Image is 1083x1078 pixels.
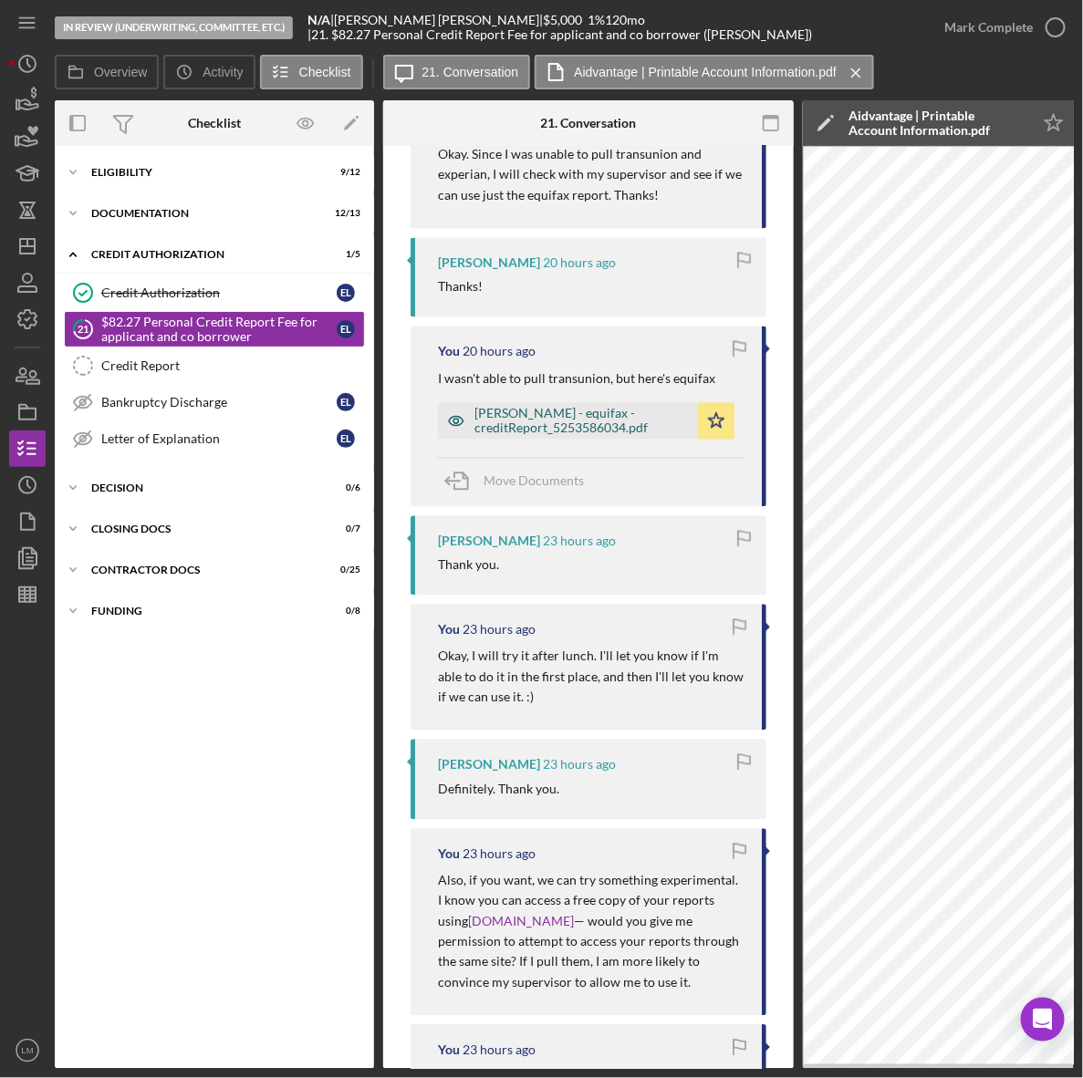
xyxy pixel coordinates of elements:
span: Move Documents [484,472,584,488]
div: 1 / 5 [328,249,360,260]
button: 21. Conversation [383,55,531,89]
a: Bankruptcy DischargeEL [64,384,365,420]
p: I wasn't able to pull transunion, but here's equifax [438,368,715,389]
div: You [438,344,460,358]
div: 0 / 8 [328,606,360,617]
b: N/A [307,12,330,27]
div: Credit Report [101,358,364,373]
div: | 21. $82.27 Personal Credit Report Fee for applicant and co borrower ([PERSON_NAME]) [307,27,812,42]
button: LM [9,1032,46,1069]
div: Eligibility [91,167,315,178]
p: Also, if you want, we can try something experimental. [438,870,744,890]
button: Move Documents [438,458,602,503]
time: 2025-09-10 19:57 [463,344,536,358]
div: $82.27 Personal Credit Report Fee for applicant and co borrower [101,315,337,344]
div: Definitely. Thank you. [438,782,559,796]
div: 21. Conversation [541,116,637,130]
div: [PERSON_NAME] [438,255,540,270]
button: [PERSON_NAME] - equifax - creditReport_5253586034.pdf [438,402,734,439]
div: 9 / 12 [328,167,360,178]
div: You [438,846,460,861]
a: [DOMAIN_NAME] [468,913,574,928]
div: Funding [91,606,315,617]
div: [PERSON_NAME] [PERSON_NAME] | [334,13,543,27]
span: $5,000 [543,12,582,27]
tspan: 21 [78,323,89,335]
p: I know you can access a free copy of your reports using — would you give me permission to attempt... [438,890,744,992]
div: Documentation [91,208,315,219]
div: You [438,1042,460,1057]
label: Activity [203,65,243,79]
div: Contractor Docs [91,565,315,575]
label: Aidvantage | Printable Account Information.pdf [574,65,837,79]
div: In Review (Underwriting, Committee, Etc.) [55,16,293,39]
label: Overview [94,65,147,79]
a: Letter of ExplanationEL [64,420,365,457]
div: Aidvantage | Printable Account Information.pdf [849,109,1022,138]
time: 2025-09-10 16:40 [463,846,536,861]
time: 2025-09-10 20:10 [543,255,616,270]
div: Thank you. [438,557,499,572]
div: E L [337,320,355,338]
time: 2025-09-10 16:45 [543,757,616,772]
div: [PERSON_NAME] [438,757,540,772]
button: Overview [55,55,159,89]
div: Credit Authorization [101,285,337,300]
button: Checklist [260,55,363,89]
div: Open Intercom Messenger [1021,998,1065,1042]
div: CREDIT AUTHORIZATION [91,249,315,260]
time: 2025-09-10 16:46 [463,622,536,637]
label: 21. Conversation [422,65,519,79]
a: 21$82.27 Personal Credit Report Fee for applicant and co borrowerEL [64,311,365,347]
div: 12 / 13 [328,208,360,219]
p: Okay, I will try it after lunch. I'll let you know if I'm able to do it in the first place, and t... [438,646,744,707]
div: 0 / 25 [328,565,360,575]
div: 1 % [588,13,605,27]
text: LM [21,1046,33,1056]
div: | [307,13,334,27]
button: Aidvantage | Printable Account Information.pdf [535,55,874,89]
div: 0 / 7 [328,523,360,534]
div: Letter of Explanation [101,431,337,446]
div: [PERSON_NAME] - equifax - creditReport_5253586034.pdf [474,406,689,435]
time: 2025-09-10 17:16 [543,534,616,548]
a: Credit Report [64,347,365,384]
button: Mark Complete [926,9,1074,46]
div: You [438,622,460,637]
div: 120 mo [605,13,645,27]
label: Checklist [299,65,351,79]
p: Okay. Since I was unable to pull transunion and experian, I will check with my supervisor and see... [438,144,744,205]
a: Credit AuthorizationEL [64,275,365,311]
div: 0 / 6 [328,482,360,493]
div: Checklist [188,116,241,130]
div: E L [337,430,355,448]
div: Decision [91,482,315,493]
div: Mark Complete [944,9,1033,46]
div: [PERSON_NAME] [438,534,540,548]
div: Thanks! [438,279,483,294]
time: 2025-09-10 16:39 [463,1042,536,1057]
div: Bankruptcy Discharge [101,395,337,409]
div: E L [337,284,355,302]
button: Activity [163,55,255,89]
div: CLOSING DOCS [91,523,315,534]
div: E L [337,393,355,411]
